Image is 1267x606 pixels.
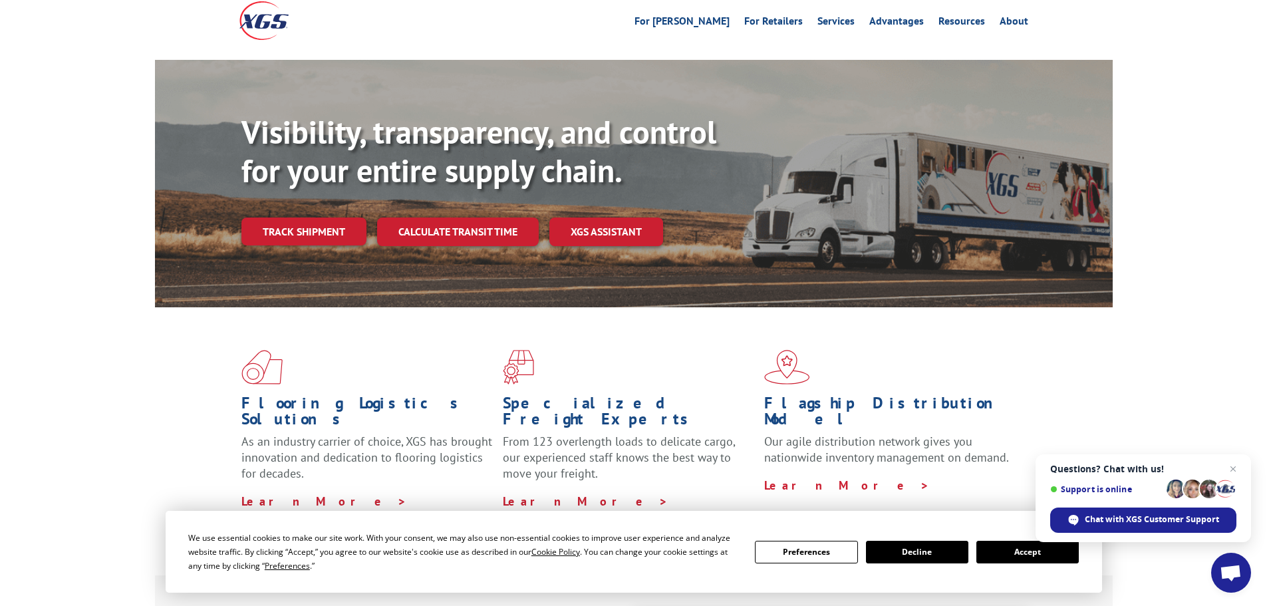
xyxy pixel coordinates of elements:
b: Visibility, transparency, and control for your entire supply chain. [241,111,716,191]
a: Services [817,16,855,31]
p: From 123 overlength loads to delicate cargo, our experienced staff knows the best way to move you... [503,434,754,493]
button: Accept [976,541,1079,563]
a: Advantages [869,16,924,31]
a: Learn More > [503,494,668,509]
a: Track shipment [241,218,366,245]
a: Learn More > [241,494,407,509]
a: Calculate transit time [377,218,539,246]
span: Chat with XGS Customer Support [1050,508,1236,533]
a: Open chat [1211,553,1251,593]
a: Learn More > [764,478,930,493]
div: Cookie Consent Prompt [166,511,1102,593]
span: Chat with XGS Customer Support [1085,514,1219,526]
h1: Flooring Logistics Solutions [241,395,493,434]
div: We use essential cookies to make our site work. With your consent, we may also use non-essential ... [188,531,739,573]
h1: Flagship Distribution Model [764,395,1016,434]
a: For [PERSON_NAME] [634,16,730,31]
span: Support is online [1050,484,1162,494]
span: Preferences [265,560,310,571]
button: Decline [866,541,968,563]
button: Preferences [755,541,857,563]
img: xgs-icon-total-supply-chain-intelligence-red [241,350,283,384]
a: For Retailers [744,16,803,31]
img: xgs-icon-focused-on-flooring-red [503,350,534,384]
a: Resources [938,16,985,31]
span: Questions? Chat with us! [1050,464,1236,474]
span: Cookie Policy [531,546,580,557]
span: Our agile distribution network gives you nationwide inventory management on demand. [764,434,1009,465]
h1: Specialized Freight Experts [503,395,754,434]
img: xgs-icon-flagship-distribution-model-red [764,350,810,384]
span: As an industry carrier of choice, XGS has brought innovation and dedication to flooring logistics... [241,434,492,481]
a: About [1000,16,1028,31]
a: XGS ASSISTANT [549,218,663,246]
